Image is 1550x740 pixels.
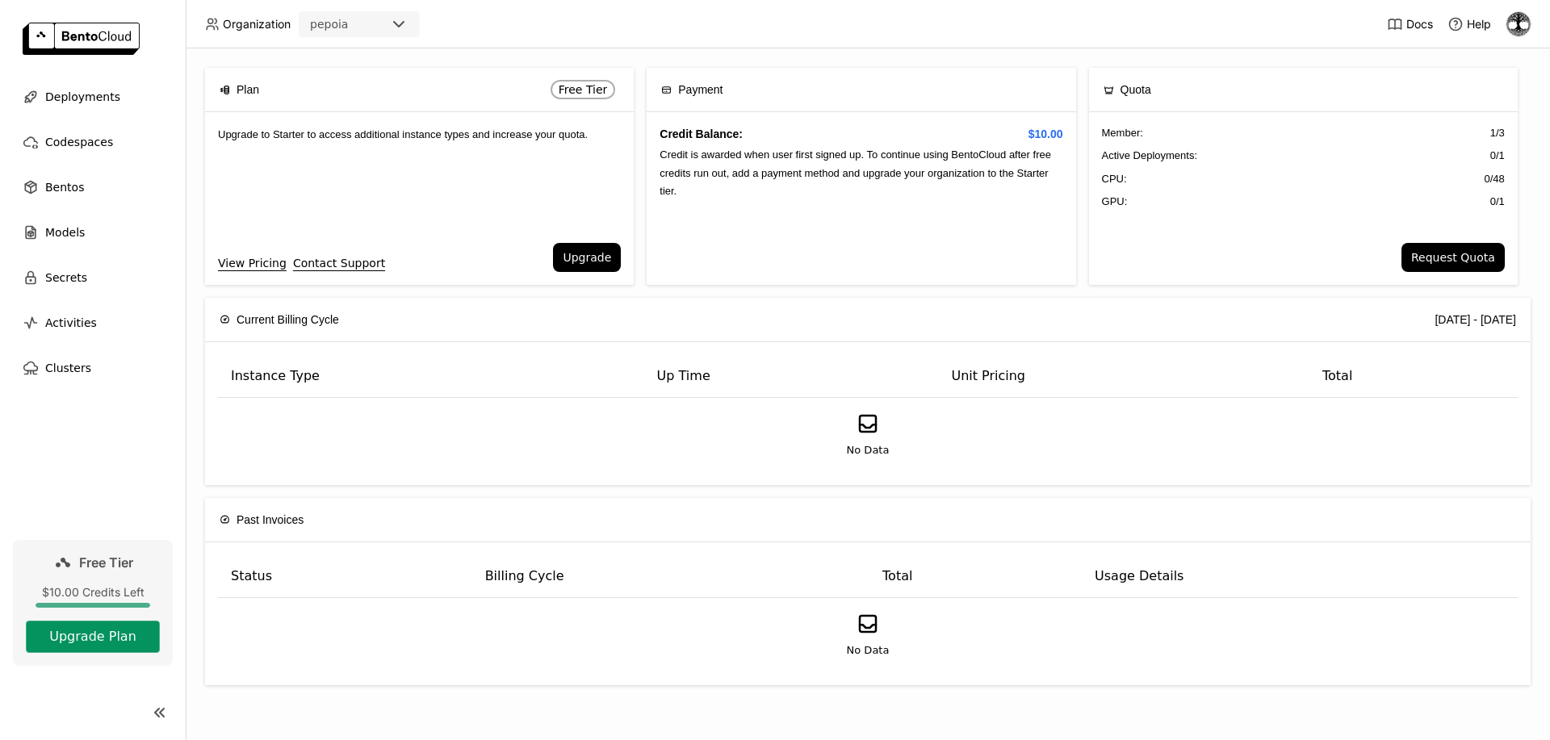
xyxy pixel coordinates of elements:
[847,642,890,658] span: No Data
[350,17,351,33] input: Selected pepoia.
[23,23,140,55] img: logo
[13,126,173,158] a: Codespaces
[1309,355,1518,398] th: Total
[678,81,723,98] span: Payment
[13,81,173,113] a: Deployments
[218,128,588,140] span: Upgrade to Starter to access additional instance types and increase your quota.
[237,81,259,98] span: Plan
[1387,16,1433,32] a: Docs
[13,307,173,339] a: Activities
[26,585,160,600] div: $10.00 Credits Left
[13,352,173,384] a: Clusters
[45,178,84,197] span: Bentos
[869,555,1082,598] th: Total
[1506,12,1531,36] img: Walter Garcia
[1102,148,1198,164] span: Active Deployments :
[1484,171,1504,187] span: 0 / 48
[1435,311,1516,328] div: [DATE] - [DATE]
[1406,17,1433,31] span: Docs
[223,17,291,31] span: Organization
[45,223,85,242] span: Models
[218,355,644,398] th: Instance Type
[660,125,1062,143] h4: Credit Balance:
[1102,125,1143,141] span: Member :
[553,243,621,272] button: Upgrade
[13,171,173,203] a: Bentos
[218,555,472,598] th: Status
[1401,243,1505,272] button: Request Quota
[1490,194,1505,210] span: 0 / 1
[310,16,348,32] div: pepoia
[1467,17,1491,31] span: Help
[644,355,939,398] th: Up Time
[1082,555,1518,598] th: Usage Details
[13,261,173,294] a: Secrets
[293,254,385,272] a: Contact Support
[1102,171,1127,187] span: CPU:
[45,358,91,378] span: Clusters
[79,554,133,571] span: Free Tier
[1447,16,1491,32] div: Help
[847,442,890,458] span: No Data
[45,132,113,152] span: Codespaces
[1490,125,1505,141] span: 1 / 3
[45,313,97,332] span: Activities
[13,216,173,249] a: Models
[13,540,173,666] a: Free Tier$10.00 Credits LeftUpgrade Plan
[660,148,1051,197] span: Credit is awarded when user first signed up. To continue using BentoCloud after free credits run ...
[237,311,339,328] span: Current Billing Cycle
[45,268,87,287] span: Secrets
[938,355,1309,398] th: Unit Pricing
[559,83,608,96] span: Free Tier
[26,621,160,653] button: Upgrade Plan
[1121,81,1151,98] span: Quota
[472,555,869,598] th: Billing Cycle
[1028,125,1063,143] span: $10.00
[1490,148,1505,164] span: 0 / 1
[1102,194,1128,210] span: GPU:
[237,511,304,529] span: Past Invoices
[218,254,287,272] a: View Pricing
[45,87,120,107] span: Deployments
